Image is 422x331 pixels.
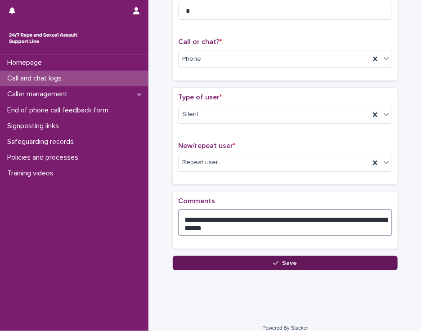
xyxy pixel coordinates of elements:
[4,58,49,67] p: Homepage
[283,260,297,266] span: Save
[7,29,79,47] img: rhQMoQhaT3yELyF149Cw
[182,110,198,119] span: Silent
[4,74,69,83] p: Call and chat logs
[4,106,116,115] p: End of phone call feedback form
[182,158,218,167] span: Repeat user
[4,138,81,146] p: Safeguarding records
[178,142,235,149] span: New/repeat user
[182,54,201,64] span: Phone
[4,122,66,130] p: Signposting links
[178,38,222,45] span: Call or chat?
[173,256,398,270] button: Save
[4,90,75,98] p: Caller management
[178,197,215,205] span: Comments
[4,153,85,162] p: Policies and processes
[178,94,222,101] span: Type of user
[4,169,61,178] p: Training videos
[262,325,308,331] a: Powered By Stacker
